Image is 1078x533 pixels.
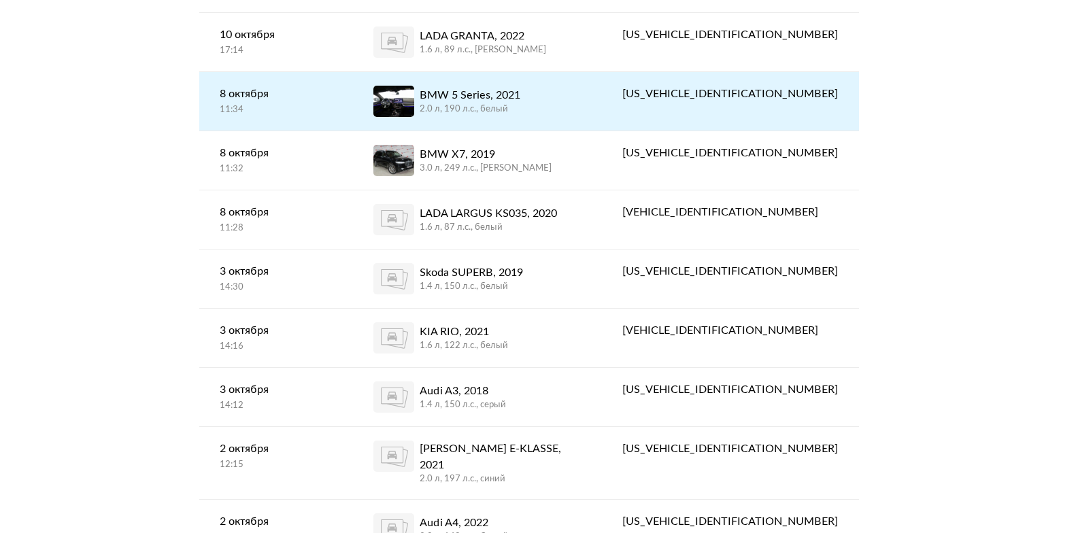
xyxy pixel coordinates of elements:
a: [VEHICLE_IDENTIFICATION_NUMBER] [602,190,858,234]
div: 3 октября [220,381,333,398]
a: [US_VEHICLE_IDENTIFICATION_NUMBER] [602,72,858,116]
a: KIA RIO, 20211.6 л, 122 л.c., белый [353,309,603,367]
a: [US_VEHICLE_IDENTIFICATION_NUMBER] [602,250,858,293]
div: [US_VEHICLE_IDENTIFICATION_NUMBER] [622,381,838,398]
div: [US_VEHICLE_IDENTIFICATION_NUMBER] [622,441,838,457]
div: [VEHICLE_IDENTIFICATION_NUMBER] [622,204,838,220]
a: BMW X7, 20193.0 л, 249 л.c., [PERSON_NAME] [353,131,603,190]
div: [US_VEHICLE_IDENTIFICATION_NUMBER] [622,145,838,161]
div: Skoda SUPERB, 2019 [420,264,523,281]
a: [VEHICLE_IDENTIFICATION_NUMBER] [602,309,858,352]
div: 17:14 [220,45,333,57]
div: [US_VEHICLE_IDENTIFICATION_NUMBER] [622,263,838,279]
div: 1.4 л, 150 л.c., белый [420,281,523,293]
div: [US_VEHICLE_IDENTIFICATION_NUMBER] [622,86,838,102]
a: [US_VEHICLE_IDENTIFICATION_NUMBER] [602,427,858,470]
a: 8 октября11:28 [199,190,353,248]
a: Audi A3, 20181.4 л, 150 л.c., серый [353,368,603,426]
div: Audi A4, 2022 [420,515,508,531]
a: LADA GRANTA, 20221.6 л, 89 л.c., [PERSON_NAME] [353,13,603,71]
div: [VEHICLE_IDENTIFICATION_NUMBER] [622,322,838,339]
div: KIA RIO, 2021 [420,324,508,340]
div: 3.0 л, 249 л.c., [PERSON_NAME] [420,162,552,175]
div: 2.0 л, 190 л.c., белый [420,103,520,116]
div: 1.6 л, 89 л.c., [PERSON_NAME] [420,44,546,56]
a: [US_VEHICLE_IDENTIFICATION_NUMBER] [602,13,858,56]
div: 2.0 л, 197 л.c., синий [420,473,582,485]
div: BMW 5 Series, 2021 [420,87,520,103]
a: 10 октября17:14 [199,13,353,71]
div: [US_VEHICLE_IDENTIFICATION_NUMBER] [622,513,838,530]
a: 8 октября11:32 [199,131,353,189]
div: 2 октября [220,441,333,457]
div: LADA LARGUS KS035, 2020 [420,205,557,222]
div: LADA GRANTA, 2022 [420,28,546,44]
div: [US_VEHICLE_IDENTIFICATION_NUMBER] [622,27,838,43]
div: 3 октября [220,322,333,339]
div: 14:30 [220,281,333,294]
a: [PERSON_NAME] E-KLASSE, 20212.0 л, 197 л.c., синий [353,427,603,499]
a: [US_VEHICLE_IDENTIFICATION_NUMBER] [602,131,858,175]
div: 1.6 л, 122 л.c., белый [420,340,508,352]
div: 2 октября [220,513,333,530]
div: 3 октября [220,263,333,279]
div: [PERSON_NAME] E-KLASSE, 2021 [420,441,582,473]
div: 11:34 [220,104,333,116]
div: 1.6 л, 87 л.c., белый [420,222,557,234]
a: 3 октября14:12 [199,368,353,426]
a: 3 октября14:30 [199,250,353,307]
a: LADA LARGUS KS035, 20201.6 л, 87 л.c., белый [353,190,603,249]
a: BMW 5 Series, 20212.0 л, 190 л.c., белый [353,72,603,131]
a: Skoda SUPERB, 20191.4 л, 150 л.c., белый [353,250,603,308]
a: 8 октября11:34 [199,72,353,130]
a: [US_VEHICLE_IDENTIFICATION_NUMBER] [602,368,858,411]
div: 11:28 [220,222,333,235]
div: 1.4 л, 150 л.c., серый [420,399,506,411]
div: 11:32 [220,163,333,175]
div: 8 октября [220,145,333,161]
div: 8 октября [220,204,333,220]
div: 10 октября [220,27,333,43]
a: 2 октября12:15 [199,427,353,485]
div: 14:12 [220,400,333,412]
div: Audi A3, 2018 [420,383,506,399]
a: 3 октября14:16 [199,309,353,366]
div: 14:16 [220,341,333,353]
div: BMW X7, 2019 [420,146,552,162]
div: 8 октября [220,86,333,102]
div: 12:15 [220,459,333,471]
